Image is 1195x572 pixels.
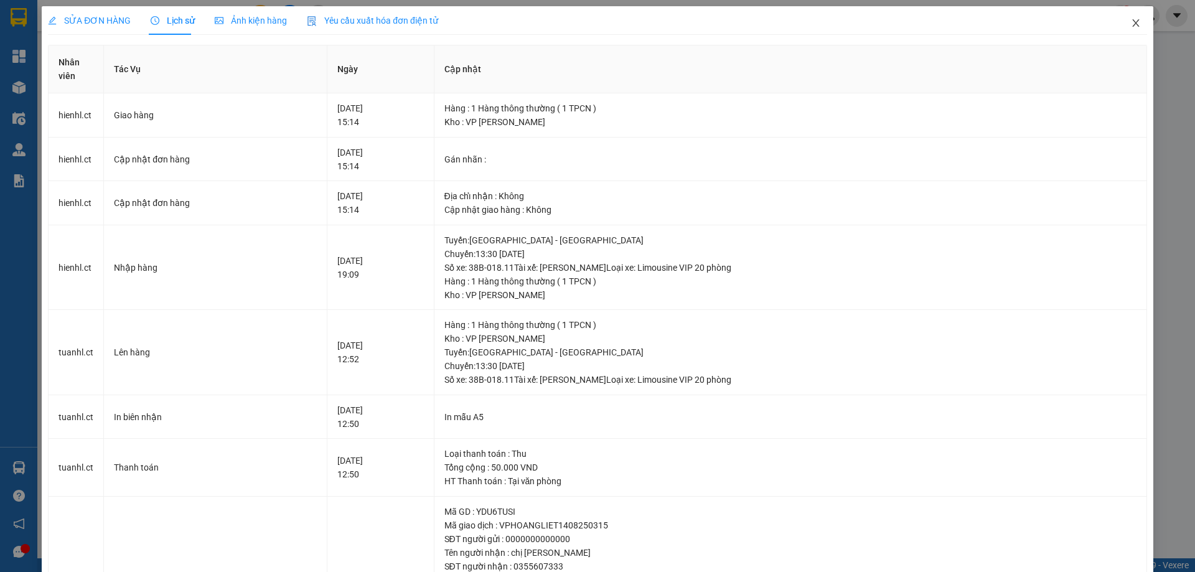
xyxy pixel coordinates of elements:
div: Lên hàng [114,345,317,359]
div: Cập nhật đơn hàng [114,152,317,166]
img: icon [307,16,317,26]
td: tuanhl.ct [49,439,104,497]
div: Kho : VP [PERSON_NAME] [444,332,1136,345]
td: tuanhl.ct [49,395,104,439]
div: SĐT người gửi : 0000000000000 [444,532,1136,546]
th: Ngày [327,45,434,93]
span: Ảnh kiện hàng [215,16,287,26]
th: Cập nhật [434,45,1147,93]
div: [DATE] 15:14 [337,189,424,217]
div: Tổng cộng : 50.000 VND [444,461,1136,474]
th: Tác Vụ [104,45,327,93]
span: picture [215,16,223,25]
div: Cập nhật giao hàng : Không [444,203,1136,217]
span: Lịch sử [151,16,195,26]
td: hienhl.ct [49,93,104,138]
div: Hàng : 1 Hàng thông thường ( 1 TPCN ) [444,318,1136,332]
span: close [1131,18,1141,28]
span: Yêu cầu xuất hóa đơn điện tử [307,16,438,26]
div: Kho : VP [PERSON_NAME] [444,288,1136,302]
div: Mã giao dịch : VPHOANGLIET1408250315 [444,518,1136,532]
div: Địa chỉ nhận : Không [444,189,1136,203]
div: Kho : VP [PERSON_NAME] [444,115,1136,129]
th: Nhân viên [49,45,104,93]
td: hienhl.ct [49,181,104,225]
div: Hàng : 1 Hàng thông thường ( 1 TPCN ) [444,101,1136,115]
div: Nhập hàng [114,261,317,274]
div: HT Thanh toán : Tại văn phòng [444,474,1136,488]
td: tuanhl.ct [49,310,104,395]
div: [DATE] 12:50 [337,403,424,431]
div: Hàng : 1 Hàng thông thường ( 1 TPCN ) [444,274,1136,288]
div: Tuyến : [GEOGRAPHIC_DATA] - [GEOGRAPHIC_DATA] Chuyến: 13:30 [DATE] Số xe: 38B-018.11 Tài xế: [PER... [444,345,1136,387]
div: Thanh toán [114,461,317,474]
div: Giao hàng [114,108,317,122]
div: Tuyến : [GEOGRAPHIC_DATA] - [GEOGRAPHIC_DATA] Chuyến: 13:30 [DATE] Số xe: 38B-018.11 Tài xế: [PER... [444,233,1136,274]
div: [DATE] 19:09 [337,254,424,281]
span: SỬA ĐƠN HÀNG [48,16,131,26]
div: [DATE] 12:50 [337,454,424,481]
div: In mẫu A5 [444,410,1136,424]
div: In biên nhận [114,410,317,424]
td: hienhl.ct [49,225,104,311]
div: Loại thanh toán : Thu [444,447,1136,461]
button: Close [1118,6,1153,41]
div: [DATE] 15:14 [337,146,424,173]
div: [DATE] 12:52 [337,339,424,366]
td: hienhl.ct [49,138,104,182]
div: Cập nhật đơn hàng [114,196,317,210]
div: Tên người nhận : chị [PERSON_NAME] [444,546,1136,560]
div: Gán nhãn : [444,152,1136,166]
div: Mã GD : YDU6TUSI [444,505,1136,518]
span: edit [48,16,57,25]
span: clock-circle [151,16,159,25]
div: [DATE] 15:14 [337,101,424,129]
